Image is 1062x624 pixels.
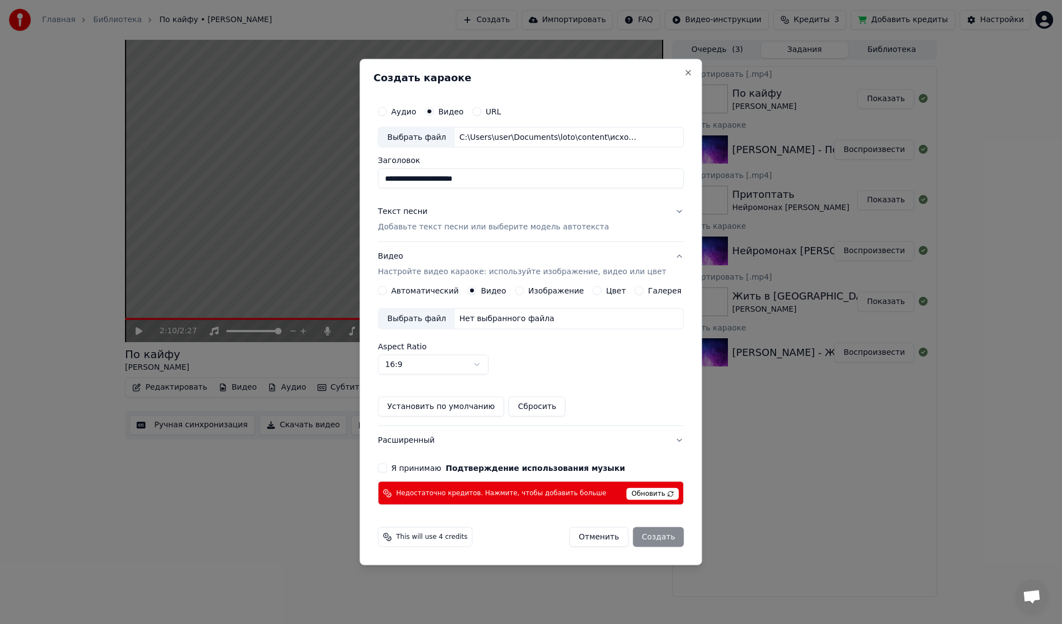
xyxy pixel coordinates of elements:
[378,197,684,242] button: Текст песниДобавьте текст песни или выберите модель автотекста
[396,533,467,542] span: This will use 4 credits
[378,251,666,277] div: Видео
[455,313,559,324] div: Нет выбранного файла
[396,489,606,497] span: Недостаточно кредитов. Нажмите, чтобы добавить больше
[373,72,688,82] h2: Создать караоке
[509,397,566,417] button: Сбросить
[378,266,666,277] p: Настройте видео караоке: используйте изображение, видео или цвет
[378,309,455,329] div: Выбрать файл
[569,527,628,547] button: Отменить
[378,222,609,233] p: Добавьте текст песни или выберите модель автотекста
[648,287,682,295] label: Галерея
[455,132,643,143] div: C:\Users\user\Documents\loto\content\исходники\Шура - Ты не верь слезам.mp4
[391,287,459,295] label: Автоматический
[481,287,506,295] label: Видео
[378,426,684,455] button: Расширенный
[378,343,684,350] label: Aspect Ratio
[378,242,684,286] button: ВидеоНастройте видео караоке: используйте изображение, видео или цвет
[391,107,416,115] label: Аудио
[627,488,679,500] span: Обновить
[486,107,501,115] label: URL
[378,397,504,417] button: Установить по умолчанию
[378,206,428,217] div: Текст песни
[391,464,625,472] label: Я принимаю
[438,107,464,115] label: Видео
[378,286,684,426] div: ВидеоНастройте видео караоке: используйте изображение, видео или цвет
[378,127,455,147] div: Выбрать файл
[378,156,684,164] label: Заголовок
[606,287,626,295] label: Цвет
[528,287,584,295] label: Изображение
[446,464,625,472] button: Я принимаю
